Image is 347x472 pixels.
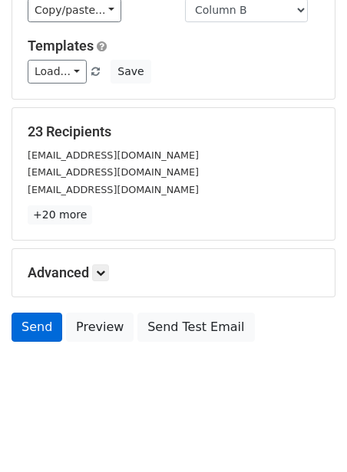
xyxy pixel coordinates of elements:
h5: Advanced [28,264,319,281]
a: Send [12,313,62,342]
button: Save [111,60,150,84]
small: [EMAIL_ADDRESS][DOMAIN_NAME] [28,166,199,178]
h5: 23 Recipients [28,123,319,140]
a: Load... [28,60,87,84]
iframe: Chat Widget [270,398,347,472]
a: +20 more [28,205,92,225]
a: Templates [28,38,94,54]
a: Send Test Email [137,313,254,342]
small: [EMAIL_ADDRESS][DOMAIN_NAME] [28,184,199,195]
small: [EMAIL_ADDRESS][DOMAIN_NAME] [28,149,199,161]
a: Preview [66,313,134,342]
